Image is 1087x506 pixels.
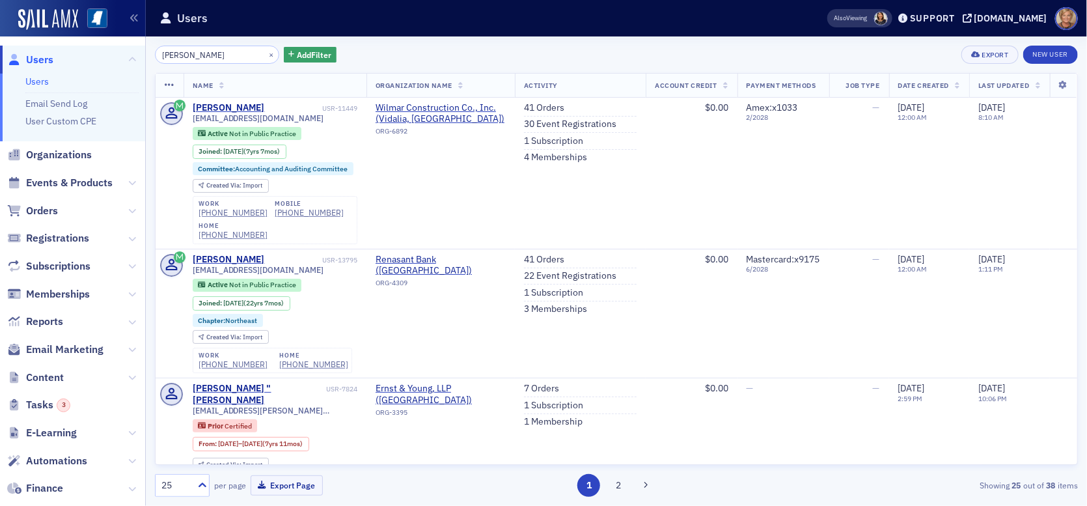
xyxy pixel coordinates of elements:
[155,46,279,64] input: Search…
[193,406,357,415] span: [EMAIL_ADDRESS][PERSON_NAME][DOMAIN_NAME]
[524,119,616,130] a: 30 Event Registrations
[834,14,847,22] div: Also
[275,200,344,208] div: mobile
[7,176,113,190] a: Events & Products
[376,254,506,277] span: Renasant Bank (Tupelo)
[1055,7,1078,30] span: Profile
[25,76,49,87] a: Users
[18,9,78,30] img: SailAMX
[524,135,583,147] a: 1 Subscription
[193,102,265,114] a: [PERSON_NAME]
[26,426,77,440] span: E-Learning
[7,315,63,329] a: Reports
[326,385,357,393] div: USR-7824
[747,81,816,90] span: Payment Methods
[376,102,506,125] span: Wilmar Construction Co., Inc. (Vidalia, LA)
[898,394,923,403] time: 2:59 PM
[376,383,506,406] a: Ernst & Young, LLP ([GEOGRAPHIC_DATA])
[161,479,190,492] div: 25
[177,10,208,26] h1: Users
[577,474,600,497] button: 1
[846,81,880,90] span: Job Type
[206,334,262,341] div: Import
[982,51,1009,59] div: Export
[376,408,506,421] div: ORG-3395
[225,421,252,430] span: Certified
[193,437,309,451] div: From: 1998-07-14 00:00:00
[284,47,337,63] button: AddFilter
[961,46,1018,64] button: Export
[655,81,717,90] span: Account Credit
[267,256,357,264] div: USR-13795
[524,400,583,412] a: 1 Subscription
[57,399,70,412] div: 3
[199,440,218,448] span: From :
[978,264,1003,274] time: 1:11 PM
[193,458,269,471] div: Created Via: Import
[898,264,928,274] time: 12:00 AM
[705,382,728,394] span: $0.00
[297,49,331,61] span: Add Filter
[193,179,269,193] div: Created Via: Import
[376,279,506,292] div: ORG-4309
[874,12,888,25] span: Noma Burge
[206,462,262,469] div: Import
[873,253,880,265] span: —
[193,254,265,266] a: [PERSON_NAME]
[376,383,506,406] span: Ernst & Young, LLP (Chicago)
[279,359,348,369] a: [PHONE_NUMBER]
[26,148,92,162] span: Organizations
[193,383,324,406] a: [PERSON_NAME] "[PERSON_NAME]
[376,254,506,277] a: Renasant Bank ([GEOGRAPHIC_DATA])
[978,382,1005,394] span: [DATE]
[193,127,302,140] div: Active: Active: Not in Public Practice
[198,316,257,325] a: Chapter:Northeast
[208,280,229,289] span: Active
[524,270,616,282] a: 22 Event Registrations
[193,145,286,159] div: Joined: 2018-02-22 00:00:00
[87,8,107,29] img: SailAMX
[898,113,928,122] time: 12:00 AM
[7,454,87,468] a: Automations
[206,182,262,190] div: Import
[279,352,348,359] div: home
[747,265,820,274] span: 6 / 2028
[524,416,583,428] a: 1 Membership
[1044,479,1058,491] strong: 38
[198,164,235,173] span: Committee :
[218,439,238,448] span: [DATE]
[199,208,268,218] div: [PHONE_NUMBER]
[524,81,558,90] span: Activity
[208,129,229,138] span: Active
[199,222,268,230] div: home
[898,253,925,265] span: [DATE]
[963,14,1052,23] button: [DOMAIN_NAME]
[198,316,225,325] span: Chapter :
[898,81,949,90] span: Date Created
[26,398,70,412] span: Tasks
[834,14,868,23] span: Viewing
[705,102,728,113] span: $0.00
[26,454,87,468] span: Automations
[223,299,284,307] div: (22yrs 7mos)
[198,129,296,137] a: Active Not in Public Practice
[193,113,324,123] span: [EMAIL_ADDRESS][DOMAIN_NAME]
[7,204,58,218] a: Orders
[974,12,1047,24] div: [DOMAIN_NAME]
[7,148,92,162] a: Organizations
[747,253,820,265] span: Mastercard : x9175
[218,440,303,448] div: – (7yrs 11mos)
[251,475,323,496] button: Export Page
[898,382,925,394] span: [DATE]
[607,474,630,497] button: 2
[779,479,1078,491] div: Showing out of items
[1010,479,1023,491] strong: 25
[193,81,213,90] span: Name
[198,421,251,430] a: Prior Certified
[199,359,268,369] a: [PHONE_NUMBER]
[223,147,243,156] span: [DATE]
